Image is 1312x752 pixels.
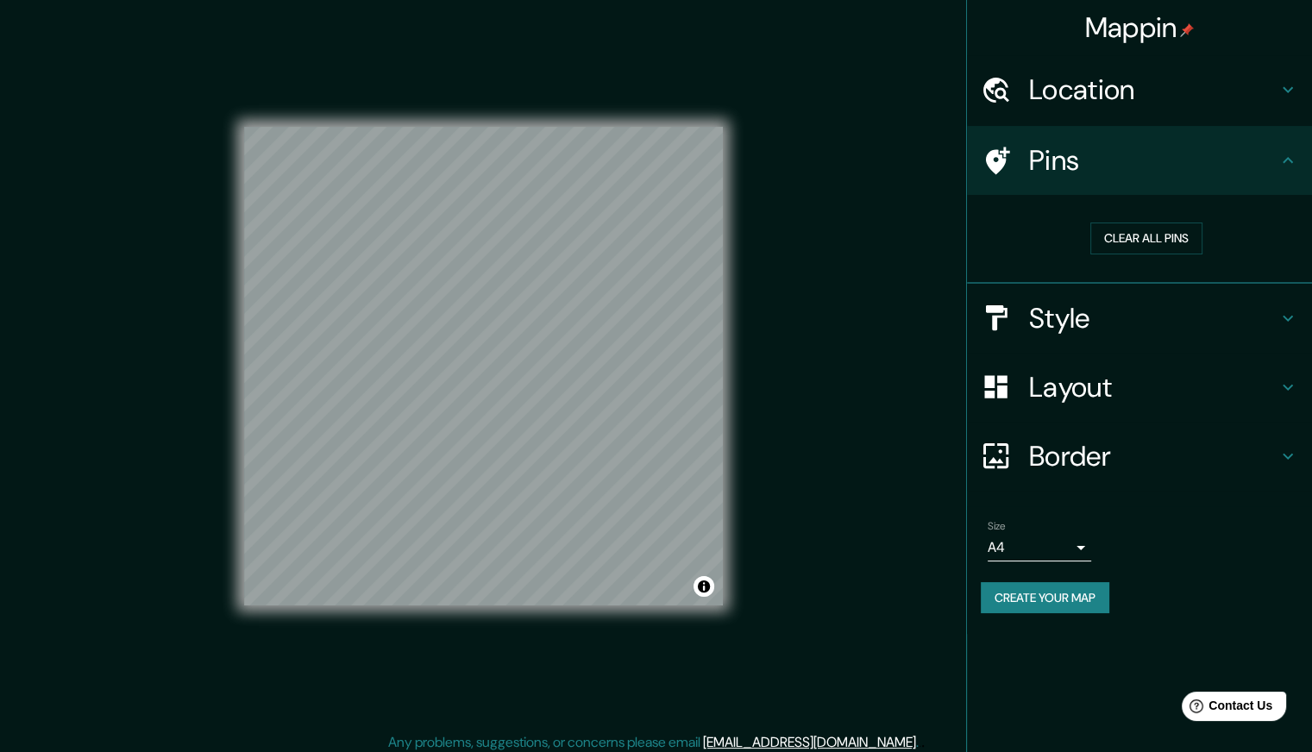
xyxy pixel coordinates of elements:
div: Border [967,422,1312,491]
h4: Border [1029,439,1277,473]
canvas: Map [244,127,723,605]
button: Create your map [981,582,1109,614]
a: [EMAIL_ADDRESS][DOMAIN_NAME] [703,733,916,751]
div: Layout [967,353,1312,422]
div: Location [967,55,1312,124]
h4: Location [1029,72,1277,107]
div: Pins [967,126,1312,195]
button: Clear all pins [1090,222,1202,254]
div: Style [967,284,1312,353]
iframe: Help widget launcher [1158,685,1293,733]
h4: Style [1029,301,1277,335]
button: Toggle attribution [694,576,714,597]
div: A4 [988,534,1091,561]
img: pin-icon.png [1180,23,1194,37]
h4: Mappin [1085,10,1195,45]
h4: Pins [1029,143,1277,178]
label: Size [988,518,1006,533]
h4: Layout [1029,370,1277,404]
